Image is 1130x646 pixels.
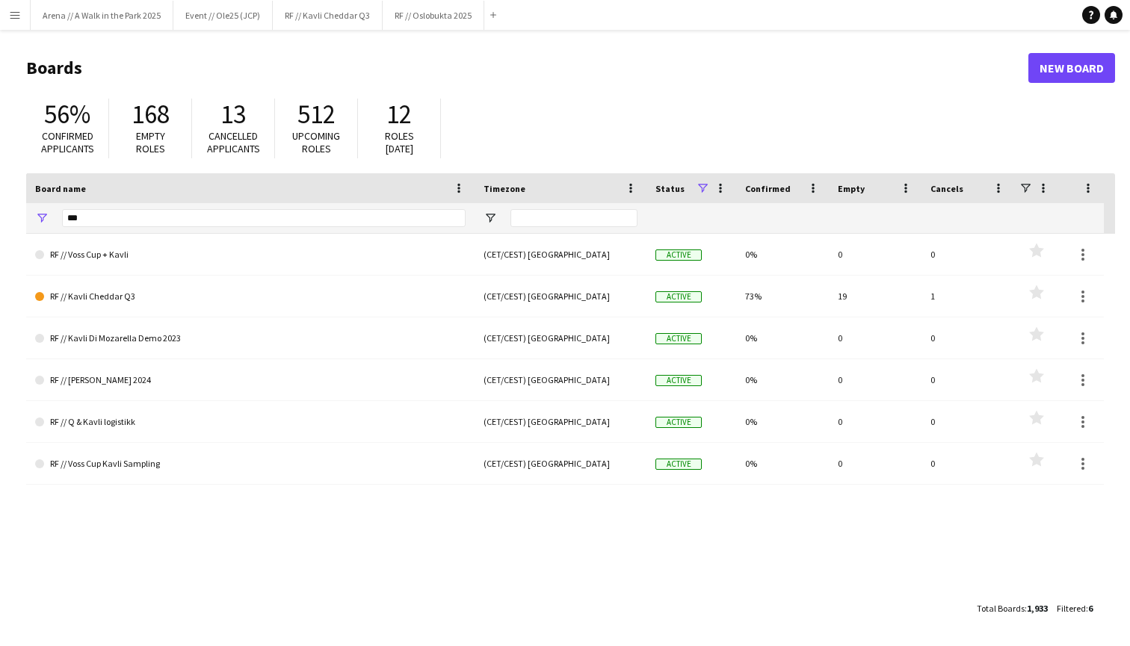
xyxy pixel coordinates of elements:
[62,209,466,227] input: Board name Filter Input
[655,375,702,386] span: Active
[26,57,1028,79] h1: Boards
[475,317,646,358] div: (CET/CEST) [GEOGRAPHIC_DATA]
[838,183,865,194] span: Empty
[383,1,484,30] button: RF // Oslobukta 2025
[655,249,702,261] span: Active
[829,401,921,442] div: 0
[475,443,646,484] div: (CET/CEST) [GEOGRAPHIC_DATA]
[136,129,165,155] span: Empty roles
[220,98,246,131] span: 13
[510,209,637,227] input: Timezone Filter Input
[475,276,646,317] div: (CET/CEST) [GEOGRAPHIC_DATA]
[35,211,49,225] button: Open Filter Menu
[921,359,1014,400] div: 0
[655,291,702,302] span: Active
[386,98,412,131] span: 12
[829,359,921,400] div: 0
[655,183,685,194] span: Status
[736,234,829,275] div: 0%
[736,401,829,442] div: 0%
[921,401,1014,442] div: 0
[921,234,1014,275] div: 0
[41,129,94,155] span: Confirmed applicants
[484,211,497,225] button: Open Filter Menu
[736,317,829,358] div: 0%
[297,98,336,131] span: 512
[173,1,273,30] button: Event // Ole25 (JCP)
[475,359,646,400] div: (CET/CEST) [GEOGRAPHIC_DATA]
[977,603,1025,614] span: Total Boards
[292,129,340,155] span: Upcoming roles
[829,317,921,358] div: 0
[829,276,921,317] div: 19
[930,183,963,194] span: Cancels
[385,129,414,155] span: Roles [DATE]
[829,443,921,484] div: 0
[35,443,466,485] a: RF // Voss Cup Kavli Sampling
[1027,603,1048,614] span: 1,933
[736,276,829,317] div: 73%
[35,317,466,359] a: RF // Kavli Di Mozarella Demo 2023
[35,359,466,401] a: RF // [PERSON_NAME] 2024
[475,401,646,442] div: (CET/CEST) [GEOGRAPHIC_DATA]
[35,183,86,194] span: Board name
[736,359,829,400] div: 0%
[921,443,1014,484] div: 0
[273,1,383,30] button: RF // Kavli Cheddar Q3
[207,129,260,155] span: Cancelled applicants
[35,234,466,276] a: RF // Voss Cup + Kavli
[35,401,466,443] a: RF // Q & Kavli logistikk
[1088,603,1093,614] span: 6
[1028,53,1115,83] a: New Board
[921,317,1014,358] div: 0
[1057,594,1093,623] div: :
[977,594,1048,623] div: :
[736,443,829,484] div: 0%
[829,234,921,275] div: 0
[1057,603,1086,614] span: Filtered
[655,417,702,428] span: Active
[655,333,702,344] span: Active
[132,98,170,131] span: 168
[35,276,466,317] a: RF // Kavli Cheddar Q3
[745,183,791,194] span: Confirmed
[921,276,1014,317] div: 1
[475,234,646,275] div: (CET/CEST) [GEOGRAPHIC_DATA]
[44,98,90,131] span: 56%
[655,459,702,470] span: Active
[484,183,525,194] span: Timezone
[31,1,173,30] button: Arena // A Walk in the Park 2025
